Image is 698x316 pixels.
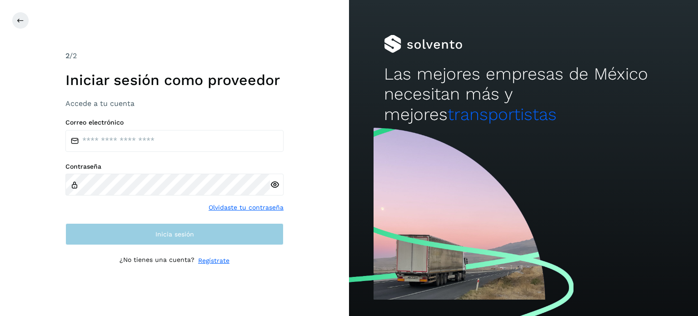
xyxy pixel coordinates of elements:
[65,119,284,126] label: Correo electrónico
[384,64,663,125] h2: Las mejores empresas de México necesitan más y mejores
[155,231,194,237] span: Inicia sesión
[65,50,284,61] div: /2
[209,203,284,212] a: Olvidaste tu contraseña
[65,223,284,245] button: Inicia sesión
[65,163,284,171] label: Contraseña
[65,71,284,89] h1: Iniciar sesión como proveedor
[448,105,557,124] span: transportistas
[120,256,194,266] p: ¿No tienes una cuenta?
[198,256,229,266] a: Regístrate
[65,99,284,108] h3: Accede a tu cuenta
[65,51,70,60] span: 2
